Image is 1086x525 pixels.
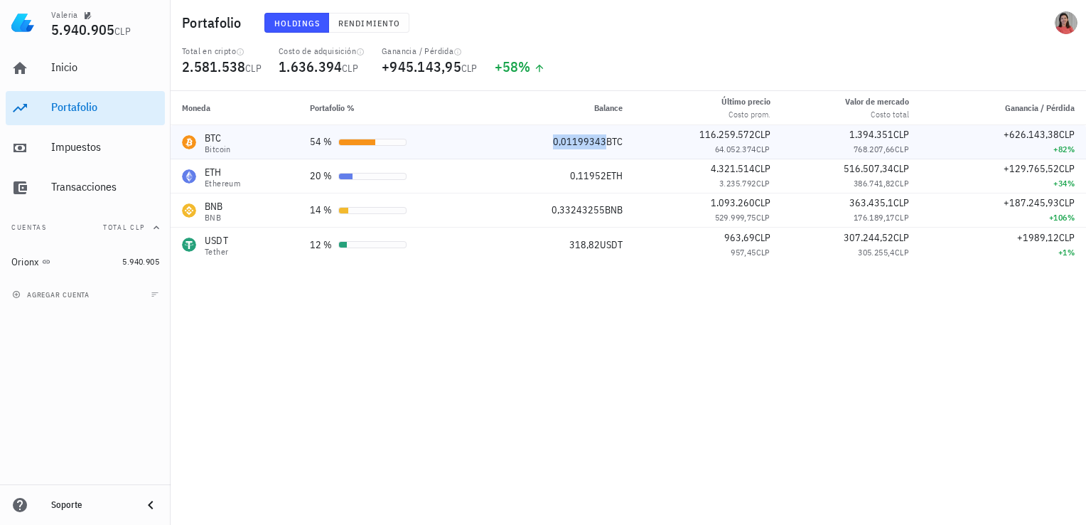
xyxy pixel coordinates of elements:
[755,162,770,175] span: CLP
[844,162,893,175] span: 516.507,34
[893,128,909,141] span: CLP
[51,60,159,74] div: Inicio
[553,135,606,148] span: 0,01199343
[895,178,909,189] span: CLP
[51,100,159,114] div: Portafolio
[6,211,165,245] button: CuentasTotal CLP
[279,46,365,57] div: Costo de adquisición
[845,108,909,121] div: Costo total
[845,95,909,108] div: Valor de mercado
[719,178,756,189] span: 3.235.792
[756,144,770,154] span: CLP
[6,51,165,85] a: Inicio
[569,238,600,251] span: 318,82
[932,176,1075,191] div: +34
[205,213,223,222] div: BNB
[51,180,159,193] div: Transacciones
[182,203,196,218] div: BNB-icon
[606,169,623,182] span: ETH
[606,135,623,148] span: BTC
[1004,128,1059,141] span: +626.143,38
[279,57,342,76] span: 1.636.394
[1005,102,1075,113] span: Ganancia / Pérdida
[1059,231,1075,244] span: CLP
[1059,162,1075,175] span: CLP
[932,142,1075,157] div: +82
[756,178,770,189] span: CLP
[51,140,159,154] div: Impuestos
[382,46,478,57] div: Ganancia / Pérdida
[711,196,755,209] span: 1.093.260
[844,231,893,244] span: 307.244,52
[893,162,909,175] span: CLP
[893,231,909,244] span: CLP
[9,287,96,302] button: agregar cuenta
[122,256,159,267] span: 5.940.905
[920,91,1086,125] th: Ganancia / Pérdida: Sin ordenar. Pulse para ordenar de forma ascendente.
[854,212,895,223] span: 176.189,17
[721,95,770,108] div: Último precio
[495,60,545,74] div: +58
[600,238,623,251] span: USDT
[51,20,114,39] span: 5.940.905
[755,231,770,244] span: CLP
[15,290,90,299] span: agregar cuenta
[1004,162,1059,175] span: +129.765,52
[245,62,262,75] span: CLP
[715,212,756,223] span: 529.999,75
[205,248,228,256] div: Tether
[893,196,909,209] span: CLP
[6,131,165,165] a: Impuestos
[849,128,893,141] span: 1.394.351
[854,144,895,154] span: 768.207,66
[552,203,605,216] span: 0,33243255
[342,62,358,75] span: CLP
[338,18,400,28] span: Rendimiento
[932,245,1075,260] div: +1
[205,131,231,145] div: BTC
[1068,212,1075,223] span: %
[51,499,131,511] div: Soporte
[1017,231,1059,244] span: +1989,12
[310,134,333,149] div: 54 %
[699,128,755,141] span: 116.259.572
[171,91,299,125] th: Moneda
[1059,128,1075,141] span: CLP
[849,196,893,209] span: 363.435,1
[205,199,223,213] div: BNB
[1068,178,1075,189] span: %
[1055,11,1077,34] div: avatar
[461,62,478,75] span: CLP
[182,238,196,252] div: USDT-icon
[1004,196,1059,209] span: +187.245,93
[1059,196,1075,209] span: CLP
[605,203,623,216] span: BNB
[182,57,245,76] span: 2.581.538
[182,102,210,113] span: Moneda
[182,46,262,57] div: Total en cripto
[205,165,240,179] div: ETH
[11,11,34,34] img: LedgiFi
[182,169,196,184] div: ETH-icon
[11,256,39,268] div: Orionx
[731,247,756,258] span: 957,45
[858,247,895,258] span: 305.255,4
[724,231,755,244] span: 963,69
[756,247,770,258] span: CLP
[6,91,165,125] a: Portafolio
[755,196,770,209] span: CLP
[854,178,895,189] span: 386.741,82
[6,171,165,205] a: Transacciones
[570,169,606,182] span: 0,11952
[6,245,165,279] a: Orionx 5.940.905
[310,169,333,184] div: 20 %
[594,102,623,113] span: Balance
[1068,144,1075,154] span: %
[1068,247,1075,258] span: %
[310,203,333,218] div: 14 %
[310,102,355,113] span: Portafolio %
[264,13,330,33] button: Holdings
[182,11,247,34] h1: Portafolio
[895,247,909,258] span: CLP
[274,18,321,28] span: Holdings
